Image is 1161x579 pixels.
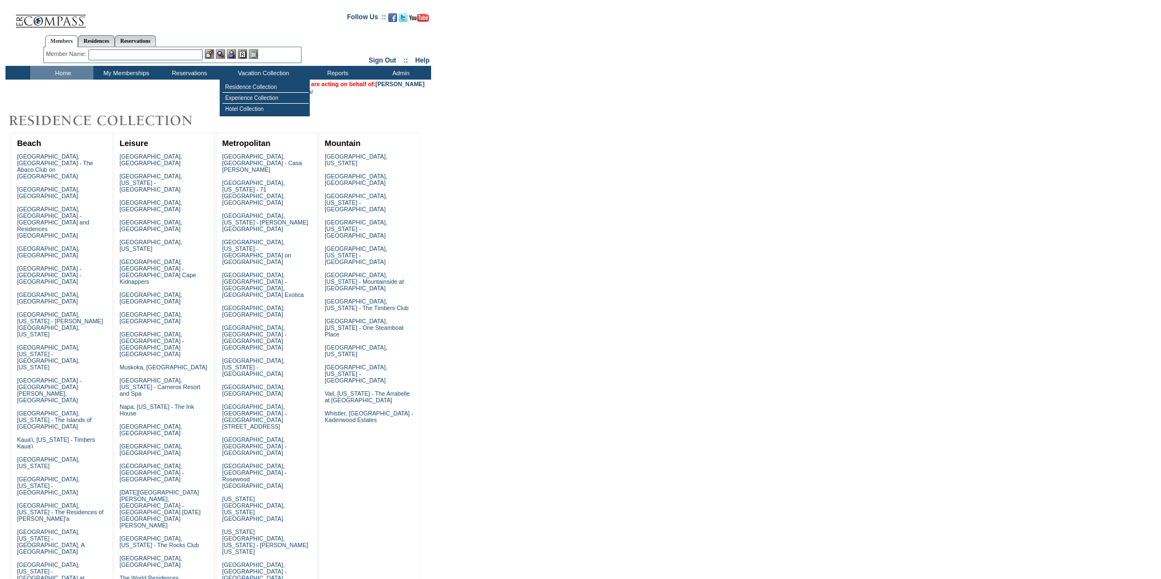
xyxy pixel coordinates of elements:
[17,377,81,403] a: [GEOGRAPHIC_DATA] - [GEOGRAPHIC_DATA][PERSON_NAME], [GEOGRAPHIC_DATA]
[120,403,194,417] a: Napa, [US_STATE] - The Ink House
[120,139,148,148] a: Leisure
[305,66,368,80] td: Reports
[222,93,309,104] td: Experience Collection
[120,219,182,232] a: [GEOGRAPHIC_DATA], [GEOGRAPHIC_DATA]
[17,186,80,199] a: [GEOGRAPHIC_DATA], [GEOGRAPHIC_DATA]
[238,49,247,59] img: Reservations
[17,476,80,496] a: [GEOGRAPHIC_DATA], [US_STATE] - [GEOGRAPHIC_DATA]
[222,384,284,397] a: [GEOGRAPHIC_DATA], [GEOGRAPHIC_DATA]
[325,153,387,166] a: [GEOGRAPHIC_DATA], [US_STATE]
[222,357,284,377] a: [GEOGRAPHIC_DATA], [US_STATE] - [GEOGRAPHIC_DATA]
[120,291,182,305] a: [GEOGRAPHIC_DATA], [GEOGRAPHIC_DATA]
[325,410,413,423] a: Whistler, [GEOGRAPHIC_DATA] - Kadenwood Estates
[388,13,397,22] img: Become our fan on Facebook
[222,272,304,298] a: [GEOGRAPHIC_DATA], [GEOGRAPHIC_DATA] - [GEOGRAPHIC_DATA], [GEOGRAPHIC_DATA] Exotica
[325,318,404,338] a: [GEOGRAPHIC_DATA], [US_STATE] - One Steamboat Place
[222,139,270,148] a: Metropolitan
[17,502,104,522] a: [GEOGRAPHIC_DATA], [US_STATE] - The Residences of [PERSON_NAME]'a
[220,66,305,80] td: Vacation Collection
[120,199,182,212] a: [GEOGRAPHIC_DATA], [GEOGRAPHIC_DATA]
[45,35,79,47] a: Members
[17,206,90,239] a: [GEOGRAPHIC_DATA], [GEOGRAPHIC_DATA] - [GEOGRAPHIC_DATA] and Residences [GEOGRAPHIC_DATA]
[222,153,302,173] a: [GEOGRAPHIC_DATA], [GEOGRAPHIC_DATA] - Casa [PERSON_NAME]
[347,12,386,25] td: Follow Us ::
[17,529,85,555] a: [GEOGRAPHIC_DATA], [US_STATE] - [GEOGRAPHIC_DATA], A [GEOGRAPHIC_DATA]
[120,364,207,370] a: Muskoka, [GEOGRAPHIC_DATA]
[120,331,184,357] a: [GEOGRAPHIC_DATA], [GEOGRAPHIC_DATA] - [GEOGRAPHIC_DATA] [GEOGRAPHIC_DATA]
[17,456,80,469] a: [GEOGRAPHIC_DATA], [US_STATE]
[227,49,236,59] img: Impersonate
[222,496,284,522] a: [US_STATE][GEOGRAPHIC_DATA], [US_STATE][GEOGRAPHIC_DATA]
[17,265,81,285] a: [GEOGRAPHIC_DATA] - [GEOGRAPHIC_DATA] - [GEOGRAPHIC_DATA]
[17,311,103,338] a: [GEOGRAPHIC_DATA], [US_STATE] - [PERSON_NAME][GEOGRAPHIC_DATA], [US_STATE]
[17,436,95,449] a: Kaua'i, [US_STATE] - Timbers Kaua'i
[17,139,41,148] a: Beach
[399,13,408,22] img: Follow us on Twitter
[409,14,429,22] img: Subscribe to our YouTube Channel
[249,49,258,59] img: b_calculator.gif
[325,139,360,148] a: Mountain
[17,410,92,430] a: [GEOGRAPHIC_DATA], [US_STATE] - The Islands of [GEOGRAPHIC_DATA]
[409,16,429,23] a: Subscribe to our YouTube Channel
[120,489,200,529] a: [DATE][GEOGRAPHIC_DATA][PERSON_NAME], [GEOGRAPHIC_DATA] - [GEOGRAPHIC_DATA] [DATE][GEOGRAPHIC_DAT...
[222,436,286,456] a: [GEOGRAPHIC_DATA], [GEOGRAPHIC_DATA] - [GEOGRAPHIC_DATA]
[325,298,409,311] a: [GEOGRAPHIC_DATA], [US_STATE] - The Timbers Club
[222,324,286,351] a: [GEOGRAPHIC_DATA], [GEOGRAPHIC_DATA] - [GEOGRAPHIC_DATA] [GEOGRAPHIC_DATA]
[120,239,182,252] a: [GEOGRAPHIC_DATA], [US_STATE]
[222,82,309,93] td: Residence Collection
[222,403,286,430] a: [GEOGRAPHIC_DATA], [GEOGRAPHIC_DATA] - [GEOGRAPHIC_DATA][STREET_ADDRESS]
[222,305,284,318] a: [GEOGRAPHIC_DATA], [GEOGRAPHIC_DATA]
[216,49,225,59] img: View
[325,272,404,291] a: [GEOGRAPHIC_DATA], [US_STATE] - Mountainside at [GEOGRAPHIC_DATA]
[415,57,429,64] a: Help
[222,104,309,114] td: Hotel Collection
[368,66,431,80] td: Admin
[5,16,14,17] img: i.gif
[120,377,200,397] a: [GEOGRAPHIC_DATA], [US_STATE] - Carneros Resort and Spa
[17,344,80,370] a: [GEOGRAPHIC_DATA], [US_STATE] - [GEOGRAPHIC_DATA], [US_STATE]
[46,49,88,59] div: Member Name:
[15,5,86,28] img: Compass Home
[120,535,199,548] a: [GEOGRAPHIC_DATA], [US_STATE] - The Rocks Club
[120,423,182,436] a: [GEOGRAPHIC_DATA], [GEOGRAPHIC_DATA]
[157,66,220,80] td: Reservations
[5,110,220,132] img: Destinations by Exclusive Resorts
[222,212,308,232] a: [GEOGRAPHIC_DATA], [US_STATE] - [PERSON_NAME][GEOGRAPHIC_DATA]
[325,193,387,212] a: [GEOGRAPHIC_DATA], [US_STATE] - [GEOGRAPHIC_DATA]
[222,529,308,555] a: [US_STATE][GEOGRAPHIC_DATA], [US_STATE] - [PERSON_NAME] [US_STATE]
[369,57,396,64] a: Sign Out
[93,66,157,80] td: My Memberships
[120,153,182,166] a: [GEOGRAPHIC_DATA], [GEOGRAPHIC_DATA]
[404,57,408,64] span: ::
[115,35,156,47] a: Reservations
[325,173,387,186] a: [GEOGRAPHIC_DATA], [GEOGRAPHIC_DATA]
[325,390,410,403] a: Vail, [US_STATE] - The Arrabelle at [GEOGRAPHIC_DATA]
[399,16,408,23] a: Follow us on Twitter
[120,463,184,482] a: [GEOGRAPHIC_DATA], [GEOGRAPHIC_DATA] - [GEOGRAPHIC_DATA]
[17,245,80,258] a: [GEOGRAPHIC_DATA], [GEOGRAPHIC_DATA]
[222,239,291,265] a: [GEOGRAPHIC_DATA], [US_STATE] - [GEOGRAPHIC_DATA] on [GEOGRAPHIC_DATA]
[325,219,387,239] a: [GEOGRAPHIC_DATA], [US_STATE] - [GEOGRAPHIC_DATA]
[222,463,286,489] a: [GEOGRAPHIC_DATA], [GEOGRAPHIC_DATA] - Rosewood [GEOGRAPHIC_DATA]
[120,443,182,456] a: [GEOGRAPHIC_DATA], [GEOGRAPHIC_DATA]
[17,153,93,179] a: [GEOGRAPHIC_DATA], [GEOGRAPHIC_DATA] - The Abaco Club on [GEOGRAPHIC_DATA]
[120,258,196,285] a: [GEOGRAPHIC_DATA], [GEOGRAPHIC_DATA] - [GEOGRAPHIC_DATA] Cape Kidnappers
[388,16,397,23] a: Become our fan on Facebook
[120,173,182,193] a: [GEOGRAPHIC_DATA], [US_STATE] - [GEOGRAPHIC_DATA]
[120,555,182,568] a: [GEOGRAPHIC_DATA], [GEOGRAPHIC_DATA]
[376,81,425,87] a: [PERSON_NAME]
[78,35,115,47] a: Residences
[30,66,93,80] td: Home
[325,245,387,265] a: [GEOGRAPHIC_DATA], [US_STATE] - [GEOGRAPHIC_DATA]
[299,81,425,87] span: You are acting on behalf of:
[205,49,214,59] img: b_edit.gif
[325,344,387,357] a: [GEOGRAPHIC_DATA], [US_STATE]
[120,311,182,324] a: [GEOGRAPHIC_DATA], [GEOGRAPHIC_DATA]
[17,291,80,305] a: [GEOGRAPHIC_DATA], [GEOGRAPHIC_DATA]
[222,179,284,206] a: [GEOGRAPHIC_DATA], [US_STATE] - 71 [GEOGRAPHIC_DATA], [GEOGRAPHIC_DATA]
[325,364,387,384] a: [GEOGRAPHIC_DATA], [US_STATE] - [GEOGRAPHIC_DATA]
